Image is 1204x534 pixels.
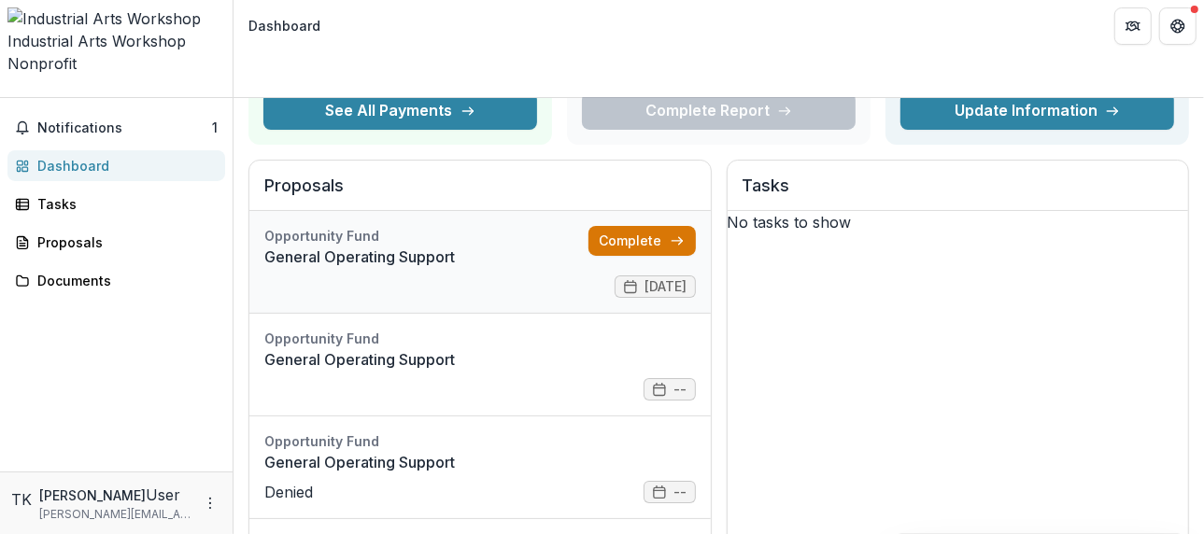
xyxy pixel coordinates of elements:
a: Proposals [7,227,225,258]
span: Notifications [37,120,212,136]
a: Tasks [7,189,225,219]
a: Dashboard [7,150,225,181]
a: Documents [7,265,225,296]
p: No tasks to show [728,211,1189,233]
div: Proposals [37,232,210,252]
h2: Tasks [743,176,1174,211]
button: More [199,492,221,514]
a: Complete [588,226,696,256]
button: Get Help [1159,7,1197,45]
div: Tasks [37,194,210,214]
p: [PERSON_NAME] [39,485,146,505]
button: See All Payments [263,92,537,130]
div: Dashboard [37,156,210,176]
div: Dashboard [248,16,320,35]
div: Tim Kaulen [11,488,32,511]
button: Partners [1114,7,1152,45]
nav: breadcrumb [241,12,328,39]
p: [PERSON_NAME][EMAIL_ADDRESS][PERSON_NAME][DOMAIN_NAME] [39,506,191,523]
span: Nonprofit [7,54,77,73]
a: General Operating Support [264,348,696,371]
span: 1 [212,119,218,135]
a: General Operating Support [264,451,696,473]
img: Industrial Arts Workshop [7,7,225,30]
a: Update Information [900,92,1174,130]
button: Notifications1 [7,113,225,143]
h2: Proposals [264,176,696,211]
a: General Operating Support [264,246,588,268]
div: Documents [37,271,210,290]
p: User [146,484,180,506]
div: Industrial Arts Workshop [7,30,225,52]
